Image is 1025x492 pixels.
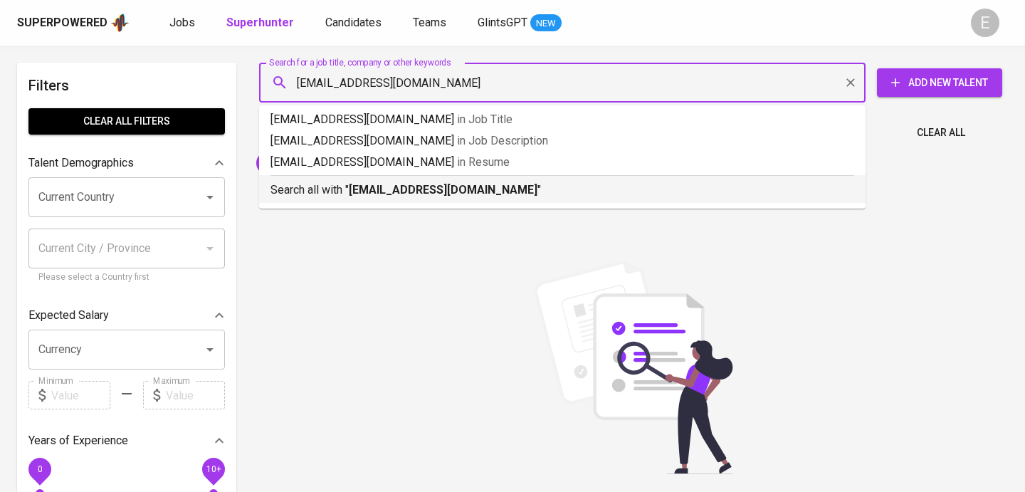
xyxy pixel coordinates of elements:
div: E [971,9,999,37]
div: Superpowered [17,15,107,31]
img: file_searching.svg [527,261,740,474]
span: 10+ [206,464,221,474]
img: app logo [110,12,130,33]
a: Teams [413,14,449,32]
p: Expected Salary [28,307,109,324]
a: Superpoweredapp logo [17,12,130,33]
a: Candidates [325,14,384,32]
span: Add New Talent [888,74,991,92]
p: [EMAIL_ADDRESS][DOMAIN_NAME] [270,132,854,150]
span: [EMAIL_ADDRESS][DOMAIN_NAME] [256,156,421,169]
span: NEW [530,16,562,31]
button: Clear [841,73,861,93]
span: Candidates [325,16,382,29]
span: 0 [37,464,42,474]
button: Clear All [911,120,971,146]
a: GlintsGPT NEW [478,14,562,32]
span: GlintsGPT [478,16,527,29]
span: Teams [413,16,446,29]
div: Expected Salary [28,301,225,330]
div: Talent Demographics [28,149,225,177]
button: Clear All filters [28,108,225,135]
b: [EMAIL_ADDRESS][DOMAIN_NAME] [349,183,537,197]
span: Jobs [169,16,195,29]
a: Jobs [169,14,198,32]
p: [EMAIL_ADDRESS][DOMAIN_NAME] [270,111,854,128]
a: Superhunter [226,14,297,32]
span: Clear All [917,124,965,142]
span: in Job Description [457,134,548,147]
p: [EMAIL_ADDRESS][DOMAIN_NAME] [270,154,854,171]
button: Add New Talent [877,68,1002,97]
h6: Filters [28,74,225,97]
input: Value [51,381,110,409]
button: Open [200,340,220,360]
p: Talent Demographics [28,155,134,172]
button: Open [200,187,220,207]
div: [EMAIL_ADDRESS][DOMAIN_NAME] [256,152,436,174]
p: Years of Experience [28,432,128,449]
span: in Resume [457,155,510,169]
input: Value [166,381,225,409]
p: Please select a Country first [38,271,215,285]
div: Years of Experience [28,426,225,455]
b: Superhunter [226,16,294,29]
p: Search all with " " [270,182,854,199]
span: in Job Title [457,112,512,126]
span: Clear All filters [40,112,214,130]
